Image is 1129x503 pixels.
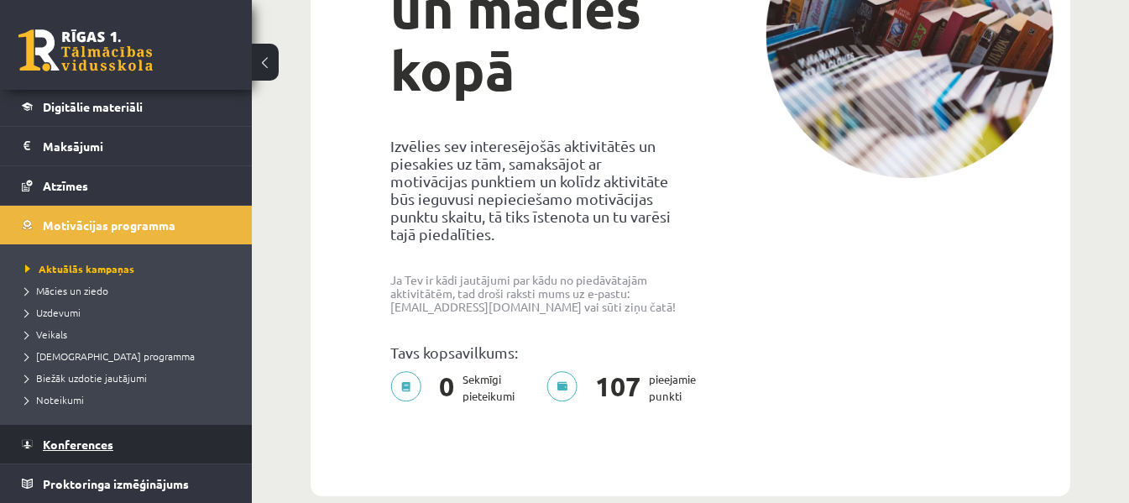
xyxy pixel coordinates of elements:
a: Noteikumi [25,392,235,407]
a: Konferences [22,425,231,464]
a: Aktuālās kampaņas [25,261,235,276]
a: [DEMOGRAPHIC_DATA] programma [25,348,235,364]
p: Tavs kopsavilkums: [390,343,678,361]
p: pieejamie punkti [546,371,706,405]
a: Maksājumi [22,127,231,165]
legend: Maksājumi [43,127,231,165]
span: Proktoringa izmēģinājums [43,476,189,491]
span: Noteikumi [25,393,84,406]
a: Motivācijas programma [22,206,231,244]
p: Ja Tev ir kādi jautājumi par kādu no piedāvātajām aktivitātēm, tad droši raksti mums uz e-pastu: ... [390,273,678,313]
p: Izvēlies sev interesējošās aktivitātēs un piesakies uz tām, samaksājot ar motivācijas punktiem un... [390,137,678,243]
a: Proktoringa izmēģinājums [22,464,231,503]
a: Veikals [25,327,235,342]
a: Rīgas 1. Tālmācības vidusskola [18,29,153,71]
a: Uzdevumi [25,305,235,320]
a: Mācies un ziedo [25,283,235,298]
span: Aktuālās kampaņas [25,262,134,275]
a: Atzīmes [22,166,231,205]
a: Biežāk uzdotie jautājumi [25,370,235,385]
span: Atzīmes [43,178,88,193]
span: Mācies un ziedo [25,284,108,297]
span: Motivācijas programma [43,217,175,233]
span: [DEMOGRAPHIC_DATA] programma [25,349,195,363]
span: Veikals [25,327,67,341]
p: Sekmīgi pieteikumi [390,371,525,405]
span: Konferences [43,437,113,452]
span: 107 [587,371,649,405]
span: Digitālie materiāli [43,99,143,114]
span: Uzdevumi [25,306,81,319]
span: Biežāk uzdotie jautājumi [25,371,147,385]
a: Digitālie materiāli [22,87,231,126]
span: 0 [431,371,463,405]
